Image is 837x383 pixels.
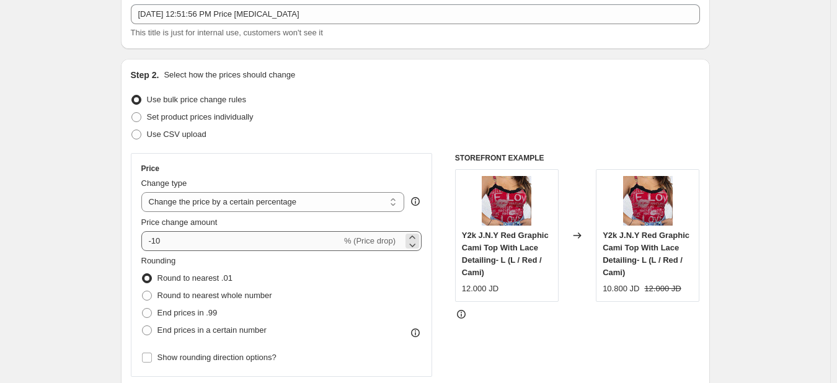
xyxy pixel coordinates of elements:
[141,178,187,188] span: Change type
[482,176,531,226] img: 17E250BA-B89E-44A3-8A00-0195BF93C7BB_80x.jpg
[623,176,673,226] img: 17E250BA-B89E-44A3-8A00-0195BF93C7BB_80x.jpg
[164,69,295,81] p: Select how the prices should change
[455,153,700,163] h6: STOREFRONT EXAMPLE
[644,283,681,295] strike: 12.000 JD
[157,291,272,300] span: Round to nearest whole number
[147,112,254,121] span: Set product prices individually
[409,195,422,208] div: help
[157,325,267,335] span: End prices in a certain number
[147,95,246,104] span: Use bulk price change rules
[131,28,323,37] span: This title is just for internal use, customers won't see it
[603,231,689,277] span: Y2k J.N.Y Red Graphic Cami Top With Lace Detailing- L (L / Red / Cami)
[141,218,218,227] span: Price change amount
[157,308,218,317] span: End prices in .99
[141,164,159,174] h3: Price
[157,273,232,283] span: Round to nearest .01
[344,236,396,245] span: % (Price drop)
[141,256,176,265] span: Rounding
[603,283,639,295] div: 10.800 JD
[462,231,549,277] span: Y2k J.N.Y Red Graphic Cami Top With Lace Detailing- L (L / Red / Cami)
[141,231,342,251] input: -15
[131,4,700,24] input: 30% off holiday sale
[131,69,159,81] h2: Step 2.
[157,353,277,362] span: Show rounding direction options?
[147,130,206,139] span: Use CSV upload
[462,283,498,295] div: 12.000 JD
